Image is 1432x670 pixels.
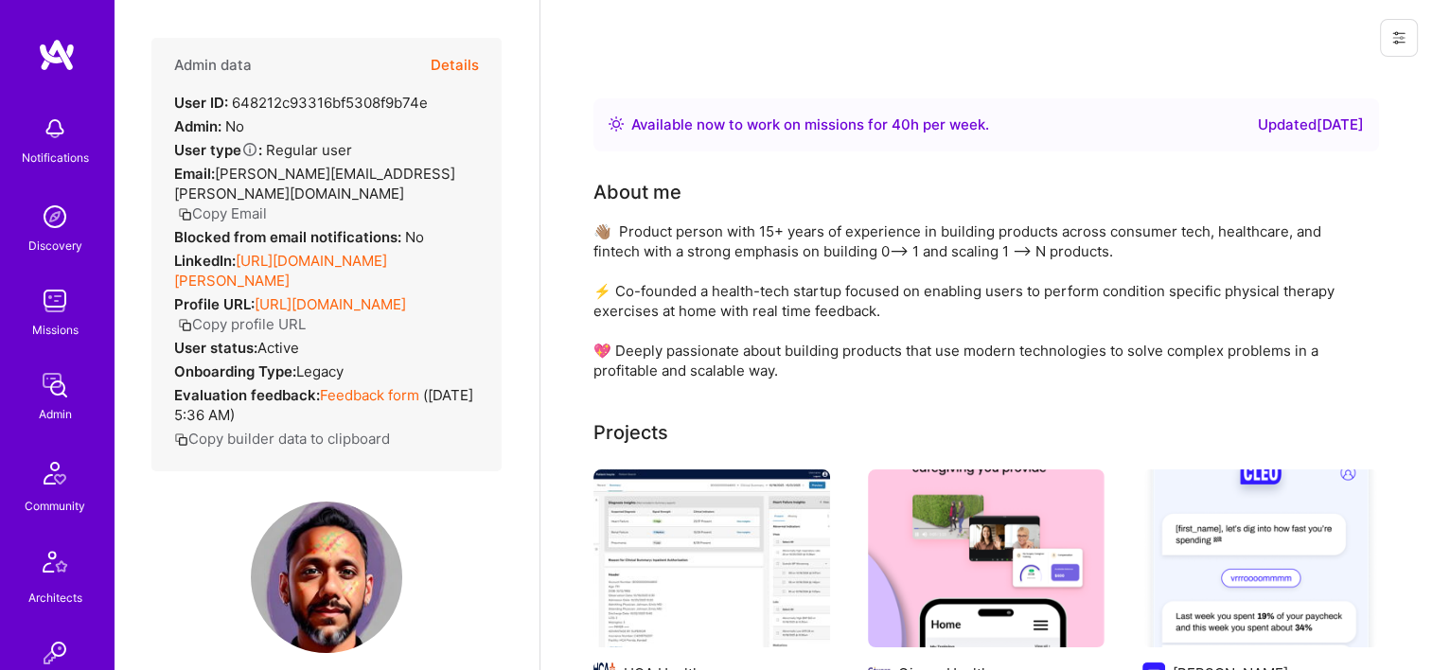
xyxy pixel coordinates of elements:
[174,117,221,135] strong: Admin:
[178,207,192,221] i: icon Copy
[174,165,455,203] span: [PERSON_NAME][EMAIL_ADDRESS][PERSON_NAME][DOMAIN_NAME]
[320,386,419,404] a: Feedback form
[174,228,405,246] strong: Blocked from email notifications:
[631,114,989,136] div: Available now to work on missions for h per week .
[36,198,74,236] img: discovery
[36,366,74,404] img: admin teamwork
[38,38,76,72] img: logo
[28,236,82,256] div: Discovery
[174,385,479,425] div: ( [DATE] 5:36 AM )
[178,314,306,334] button: Copy profile URL
[32,320,79,340] div: Missions
[174,362,296,380] strong: Onboarding Type:
[174,94,228,112] strong: User ID:
[174,252,387,290] a: [URL][DOMAIN_NAME][PERSON_NAME]
[593,469,830,647] img: Developed an ML model to automatically produce focused clinical summaries, boosting payer authori...
[255,295,406,313] a: [URL][DOMAIN_NAME]
[593,178,681,206] div: About me
[296,362,344,380] span: legacy
[174,386,320,404] strong: Evaluation feedback:
[174,429,390,449] button: Copy builder data to clipboard
[174,140,352,160] div: Regular user
[25,496,85,516] div: Community
[36,110,74,148] img: bell
[257,339,299,357] span: Active
[39,404,72,424] div: Admin
[178,203,267,223] button: Copy Email
[32,450,78,496] img: Community
[22,148,89,167] div: Notifications
[174,116,244,136] div: No
[36,282,74,320] img: teamwork
[892,115,910,133] span: 40
[174,165,215,183] strong: Email:
[174,295,255,313] strong: Profile URL:
[174,227,424,247] div: No
[251,502,402,653] img: User Avatar
[174,57,252,74] h4: Admin data
[593,418,668,447] div: Projects
[868,469,1105,647] img: Built and launched Givers Health's 0 —>1 product for Caregivers and Experts
[174,252,236,270] strong: LinkedIn:
[174,141,262,159] strong: User type :
[174,339,257,357] strong: User status:
[431,38,479,93] button: Details
[593,221,1351,380] div: 👋🏽 Product person with 15+ years of experience in building products across consumer tech, healthc...
[1258,114,1364,136] div: Updated [DATE]
[32,542,78,588] img: Architects
[174,93,428,113] div: 648212c93316bf5308f9b74e
[28,588,82,608] div: Architects
[609,116,624,132] img: Availability
[174,432,188,447] i: icon Copy
[241,141,258,158] i: Help
[1142,469,1379,647] img: Built an AI powered Chat 2.0 for GenZs to help them build good money habits
[178,318,192,332] i: icon Copy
